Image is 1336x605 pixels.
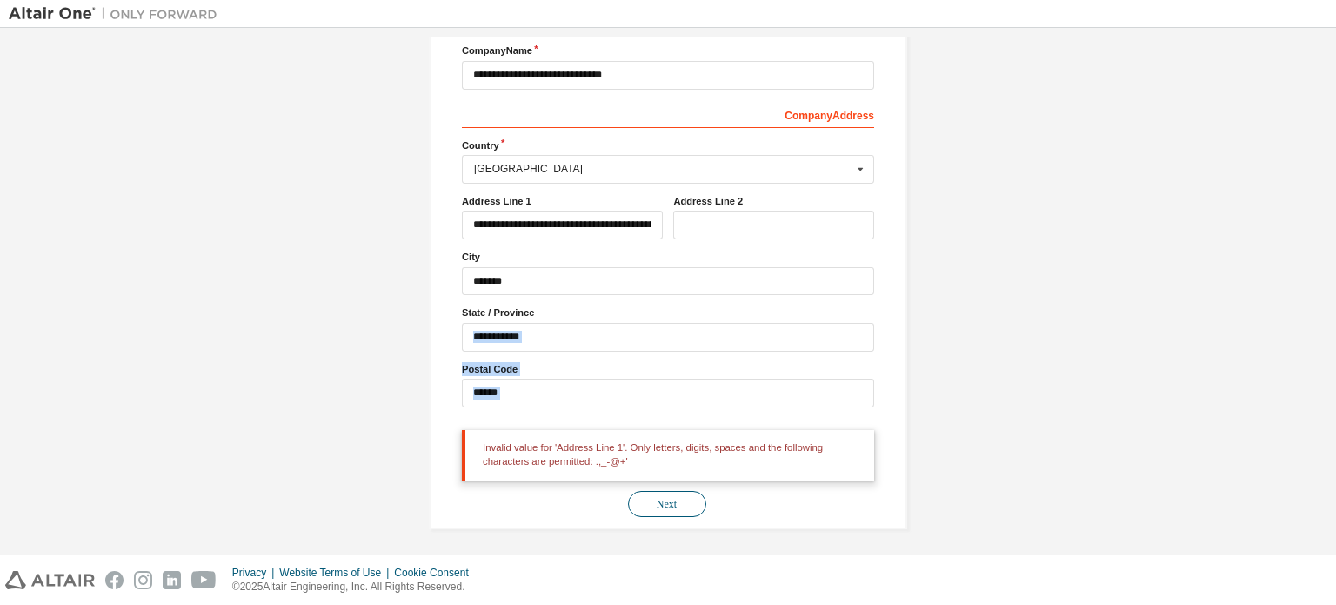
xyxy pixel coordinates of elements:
[462,362,874,376] label: Postal Code
[673,194,874,208] label: Address Line 2
[232,580,479,595] p: © 2025 Altair Engineering, Inc. All Rights Reserved.
[232,566,279,580] div: Privacy
[462,306,874,319] label: State / Province
[462,44,874,57] label: Company Name
[5,571,95,589] img: altair_logo.svg
[462,100,874,128] div: Company Address
[462,430,874,481] div: Invalid value for 'Address Line 1'. Only letters, digits, spaces and the following characters are...
[163,571,181,589] img: linkedin.svg
[462,250,874,264] label: City
[191,571,217,589] img: youtube.svg
[279,566,394,580] div: Website Terms of Use
[474,164,852,174] div: [GEOGRAPHIC_DATA]
[628,491,706,517] button: Next
[394,566,478,580] div: Cookie Consent
[9,5,226,23] img: Altair One
[134,571,152,589] img: instagram.svg
[462,138,874,152] label: Country
[105,571,124,589] img: facebook.svg
[462,194,663,208] label: Address Line 1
